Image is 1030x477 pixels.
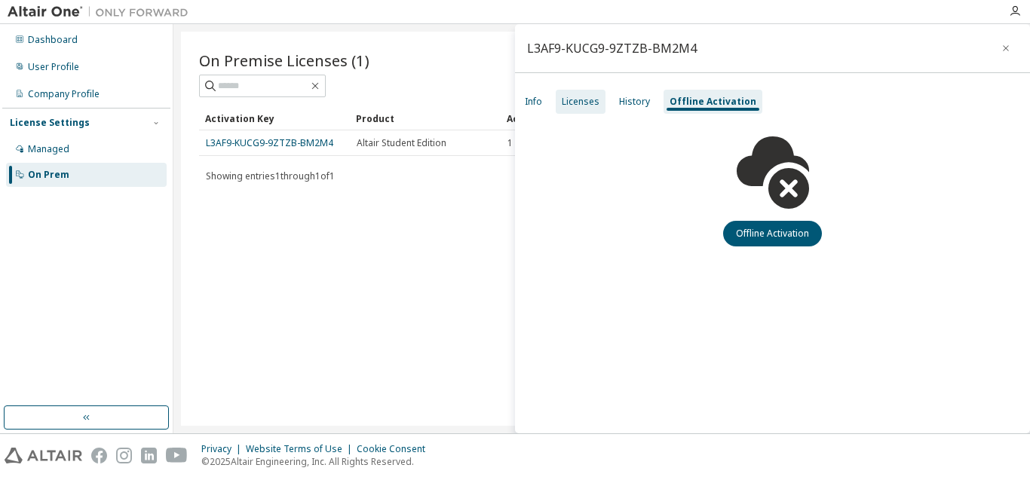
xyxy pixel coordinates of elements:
[10,117,90,129] div: License Settings
[201,443,246,455] div: Privacy
[356,106,495,130] div: Product
[28,143,69,155] div: Managed
[28,61,79,73] div: User Profile
[246,443,357,455] div: Website Terms of Use
[525,96,542,108] div: Info
[8,5,196,20] img: Altair One
[507,106,645,130] div: Activation Allowed
[619,96,650,108] div: History
[357,137,446,149] span: Altair Student Edition
[28,88,100,100] div: Company Profile
[201,455,434,468] p: © 2025 Altair Engineering, Inc. All Rights Reserved.
[670,96,756,108] div: Offline Activation
[28,34,78,46] div: Dashboard
[91,448,107,463] img: facebook.svg
[141,448,157,463] img: linkedin.svg
[562,96,599,108] div: Licenses
[206,170,335,182] span: Showing entries 1 through 1 of 1
[206,136,333,149] a: L3AF9-KUCG9-9ZTZB-BM2M4
[166,448,188,463] img: youtube.svg
[205,106,344,130] div: Activation Key
[527,42,697,54] div: L3AF9-KUCG9-9ZTZB-BM2M4
[507,137,513,149] span: 1
[357,443,434,455] div: Cookie Consent
[199,50,369,71] span: On Premise Licenses (1)
[28,169,69,181] div: On Prem
[116,448,132,463] img: instagram.svg
[723,221,822,246] button: Offline Activation
[5,448,82,463] img: altair_logo.svg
